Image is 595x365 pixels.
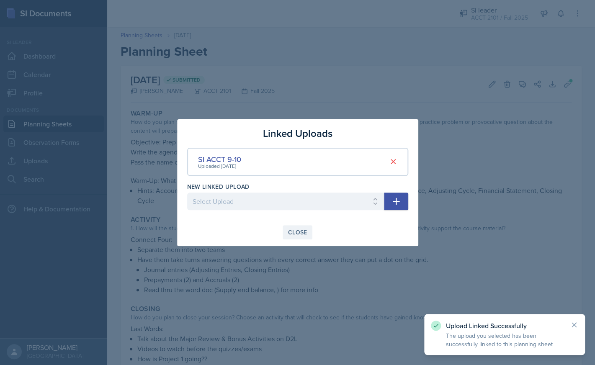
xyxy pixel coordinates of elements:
div: Uploaded [DATE] [198,162,241,170]
div: SI ACCT 9-10 [198,154,241,165]
button: Close [283,225,313,239]
p: Upload Linked Successfully [446,321,563,330]
p: The upload you selected has been successfully linked to this planning sheet [446,332,563,348]
label: New Linked Upload [187,182,250,191]
div: Close [288,229,307,236]
h3: Linked Uploads [263,126,332,141]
